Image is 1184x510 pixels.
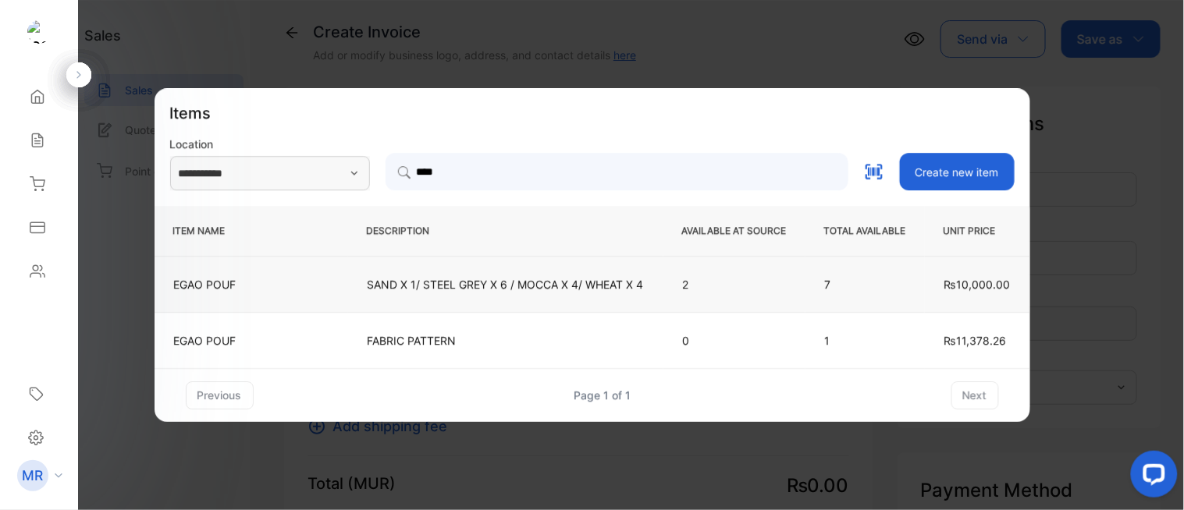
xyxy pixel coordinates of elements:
[1118,444,1184,510] iframe: LiveChat chat widget
[825,276,905,292] p: 7
[574,387,631,403] div: Page 1 of 1
[174,276,329,292] p: EGAO POUF
[944,224,1012,238] p: UNIT PRICE
[173,224,329,238] p: ITEM NAME
[944,334,1007,347] span: ₨11,378.26
[367,224,645,238] p: DESCRIPTION
[368,332,644,349] p: FABRIC PATTERN
[27,20,51,44] img: logo
[186,381,254,409] button: previous
[900,153,1015,190] button: Create new item
[23,466,44,486] p: MR
[682,224,787,238] p: AVAILABLE AT SOURCE
[825,332,905,349] p: 1
[951,381,999,409] button: next
[824,224,906,238] p: TOTAL AVAILABLE
[368,276,644,292] p: SAND X 1/ STEEL GREY X 6 / MOCCA X 4/ WHEAT X 4
[683,332,786,349] p: 0
[174,332,329,349] p: EGAO POUF
[170,101,212,125] p: Items
[944,278,1011,291] span: ₨10,000.00
[683,276,786,292] p: 2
